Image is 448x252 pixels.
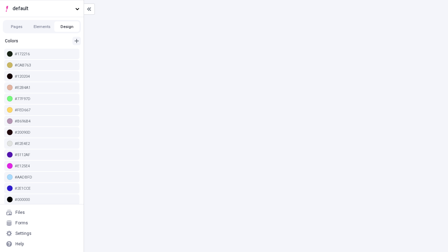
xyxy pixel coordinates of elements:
div: #2E1CCE [15,186,77,191]
div: #000000 [15,197,77,202]
button: Elements [29,21,55,32]
button: #AADBFD [4,172,79,182]
div: Settings [15,231,31,236]
button: #CAB763 [4,60,79,70]
button: Design [55,21,80,32]
div: #E2E4E2 [15,141,77,146]
div: #172216 [15,51,77,57]
button: #120204 [4,71,79,82]
span: default [13,5,72,13]
button: #2E1CCE [4,183,79,194]
div: Files [15,210,25,215]
div: #B696B4 [15,119,77,124]
div: #120204 [15,74,77,79]
div: #20090D [15,130,77,135]
button: #E125E4 [4,161,79,171]
div: #77F97D [15,96,77,101]
button: #77F97D [4,93,79,104]
button: #172216 [4,49,79,59]
div: Colors [4,37,70,44]
button: #E2B4A1 [4,82,79,93]
div: Forms [15,220,28,226]
div: #E125E4 [15,163,77,169]
div: Help [15,241,24,247]
button: #B696B4 [4,116,79,126]
div: #AADBFD [15,175,77,180]
div: #FED667 [15,107,77,113]
button: #E2E4E2 [4,138,79,149]
div: #CAB763 [15,63,77,68]
button: #000000 [4,194,79,205]
div: #5112AF [15,152,77,157]
div: #E2B4A1 [15,85,77,90]
button: #5112AF [4,149,79,160]
button: #FED667 [4,105,79,115]
button: #20090D [4,127,79,138]
button: Pages [4,21,29,32]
